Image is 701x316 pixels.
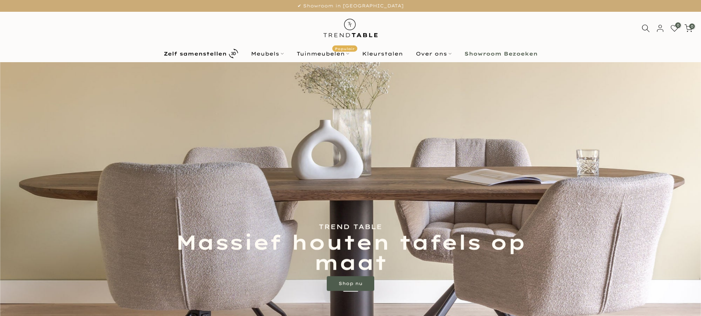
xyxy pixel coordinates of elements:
[409,49,458,58] a: Over ons
[164,51,227,56] b: Zelf samenstellen
[458,49,544,58] a: Showroom Bezoeken
[9,2,692,10] p: ✔ Showroom in [GEOGRAPHIC_DATA]
[318,12,383,45] img: trend-table
[670,24,679,32] a: 0
[290,49,355,58] a: TuinmeubelenPopulair
[684,24,693,32] a: 0
[332,45,357,52] span: Populair
[675,22,681,28] span: 0
[327,276,374,291] a: Shop nu
[689,24,695,29] span: 0
[355,49,409,58] a: Kleurstalen
[464,51,538,56] b: Showroom Bezoeken
[244,49,290,58] a: Meubels
[157,47,244,60] a: Zelf samenstellen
